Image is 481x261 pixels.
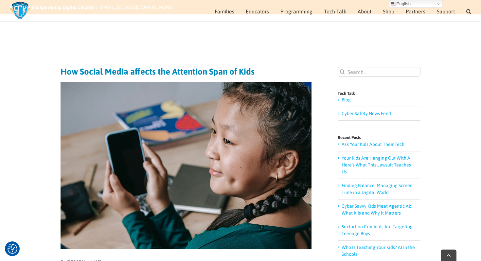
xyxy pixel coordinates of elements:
[338,67,347,77] input: Search
[61,67,312,76] h1: How Social Media affects the Attention Span of Kids
[437,9,455,14] span: Support
[406,9,425,14] span: Partners
[342,155,413,174] a: Your Kids Are Hanging Out With AI. Here’s What This Lawsuit Teaches Us.
[342,224,413,236] a: Sextortion Criminals Are Targeting Teenage Boys
[280,9,312,14] span: Programming
[391,1,396,7] img: en
[215,9,234,14] span: Families
[358,9,371,14] span: About
[338,135,420,140] h4: Recent Posts
[324,9,346,14] span: Tech Talk
[342,111,391,116] a: Cyber Safety News Feed
[342,97,351,102] a: Blog
[383,9,394,14] span: Shop
[338,91,420,96] h4: Tech Talk
[10,2,30,20] img: Savvy Cyber Kids Logo
[8,244,17,254] img: Revisit consent button
[342,183,413,195] a: Finding Balance: Managing Screen Time in a Digital World
[246,9,269,14] span: Educators
[342,142,404,147] a: Ask Your Kids About Their Tech
[338,67,420,77] input: Search...
[8,244,17,254] button: Consent Preferences
[342,245,415,257] a: Who Is Teaching Your Kids? AI In the Schools
[342,203,411,216] a: Cyber Savvy Kids Meet Agentic AI: What It Is and Why It Matters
